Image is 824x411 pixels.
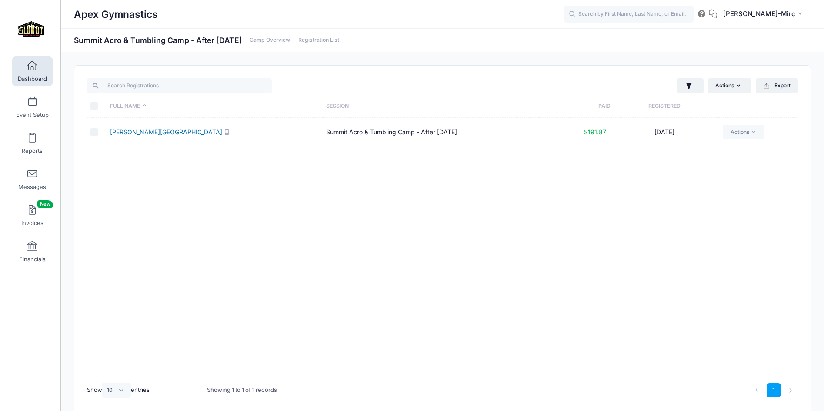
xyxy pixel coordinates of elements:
button: [PERSON_NAME]-Mirc [717,4,811,24]
a: Reports [12,128,53,159]
span: Invoices [21,219,43,227]
a: Financials [12,236,53,267]
th: Full Name: activate to sort column descending [106,95,322,118]
input: Search by First Name, Last Name, or Email... [564,6,694,23]
span: Dashboard [18,75,47,83]
a: Messages [12,164,53,195]
td: Summit Acro & Tumbling Camp - After [DATE] [322,118,538,147]
span: Messages [18,183,46,191]
th: Paid: activate to sort column ascending [538,95,610,118]
span: $191.87 [584,128,606,136]
a: Event Setup [12,92,53,123]
span: [PERSON_NAME]-Mirc [723,9,795,19]
img: Apex Gymnastics [15,13,47,46]
a: Actions [723,125,764,139]
span: Financials [19,255,46,263]
th: Registered: activate to sort column ascending [610,95,719,118]
i: SMS enabled [224,129,230,135]
a: Dashboard [12,56,53,86]
span: New [37,200,53,208]
label: Show entries [87,383,150,398]
th: Session: activate to sort column ascending [322,95,538,118]
a: InvoicesNew [12,200,53,231]
span: Event Setup [16,111,49,119]
td: [DATE] [610,118,719,147]
h1: Summit Acro & Tumbling Camp - After [DATE] [74,36,339,45]
button: Actions [708,78,751,93]
select: Showentries [102,383,131,398]
input: Search Registrations [87,78,272,93]
div: Showing 1 to 1 of 1 records [207,380,277,400]
span: Reports [22,147,43,155]
a: 1 [767,383,781,398]
a: Camp Overview [250,37,290,43]
h1: Apex Gymnastics [74,4,158,24]
button: Export [756,78,798,93]
a: Registration List [298,37,339,43]
a: Apex Gymnastics [0,9,61,50]
a: [PERSON_NAME][GEOGRAPHIC_DATA] [110,128,222,136]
